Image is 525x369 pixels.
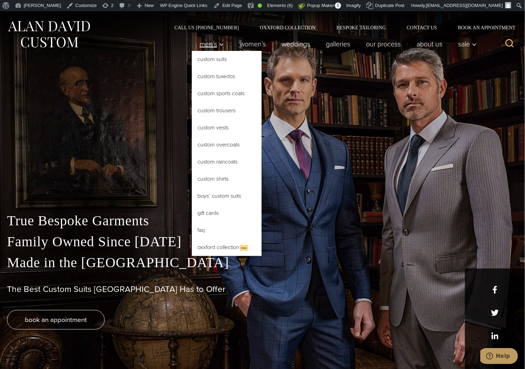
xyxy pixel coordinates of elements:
[7,284,518,294] h1: The Best Custom Suits [GEOGRAPHIC_DATA] Has to Offer
[7,210,518,273] p: True Bespoke Garments Family Owned Since [DATE] Made in the [GEOGRAPHIC_DATA]
[232,37,274,51] a: Women’s
[501,36,518,52] button: View Search Form
[192,102,262,119] a: Custom Trousers
[192,37,481,51] nav: Primary Navigation
[7,310,105,330] a: book an appointment
[326,25,396,30] a: Bespoke Tailoring
[448,25,518,30] a: Book an Appointment
[258,3,262,8] div: Good
[7,19,91,50] img: Alan David Custom
[164,25,249,30] a: Call Us [PHONE_NUMBER]
[409,37,450,51] a: About Us
[192,239,262,256] a: Oxxford CollectionNew
[335,2,341,9] span: 1
[25,315,87,325] span: book an appointment
[480,348,518,366] iframe: Opens a widget where you can chat to one of our agents
[318,37,358,51] a: Galleries
[426,3,503,8] span: [EMAIL_ADDRESS][DOMAIN_NAME]
[192,222,262,239] a: FAQ
[192,205,262,221] a: Gift Cards
[192,51,262,68] a: Custom Suits
[249,25,326,30] a: Oxxford Collection
[358,37,409,51] a: Our Process
[192,188,262,204] a: Boys’ Custom Suits
[192,68,262,85] a: Custom Tuxedos
[450,37,481,51] button: Sale sub menu toggle
[192,119,262,136] a: Custom Vests
[192,171,262,187] a: Custom Shirts
[274,37,318,51] a: weddings
[192,136,262,153] a: Custom Overcoats
[192,85,262,102] a: Custom Sports Coats
[192,37,232,51] button: Child menu of Men’s
[192,153,262,170] a: Custom Raincoats
[164,25,518,30] nav: Secondary Navigation
[240,245,248,251] span: New
[396,25,448,30] a: Contact Us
